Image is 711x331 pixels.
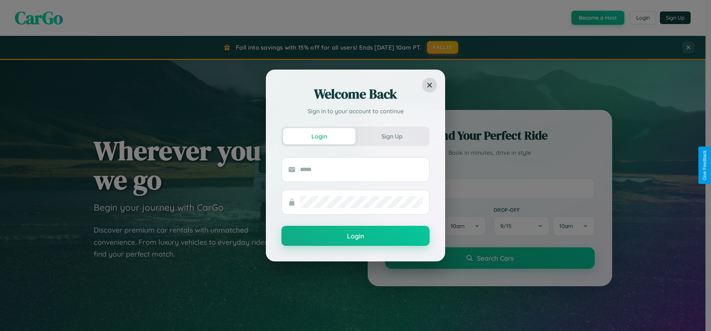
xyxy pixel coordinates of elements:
[355,128,428,144] button: Sign Up
[281,107,430,116] p: Sign in to your account to continue
[702,150,707,180] div: Give Feedback
[283,128,355,144] button: Login
[281,226,430,246] button: Login
[281,85,430,103] h2: Welcome Back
